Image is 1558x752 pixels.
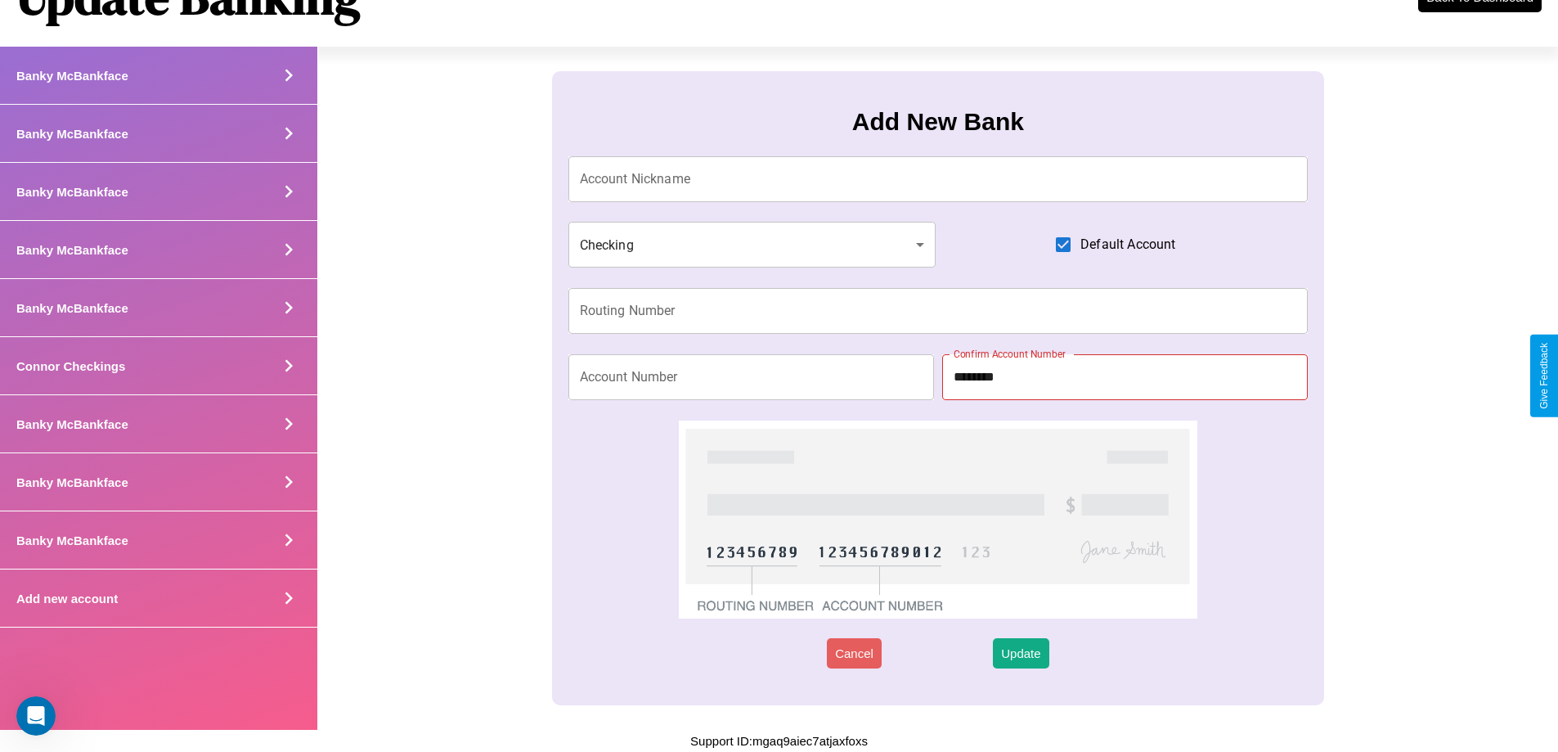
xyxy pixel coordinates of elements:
[568,222,936,268] div: Checking
[679,421,1197,619] img: check
[16,696,56,736] iframe: Intercom live chat
[16,243,128,257] h4: Banky McBankface
[16,417,128,431] h4: Banky McBankface
[993,638,1048,669] button: Update
[1538,343,1550,409] div: Give Feedback
[16,301,128,315] h4: Banky McBankface
[954,347,1066,361] label: Confirm Account Number
[16,69,128,83] h4: Banky McBankface
[690,730,868,752] p: Support ID: mgaq9aiec7atjaxfoxs
[16,534,128,547] h4: Banky McBankface
[827,638,882,669] button: Cancel
[852,108,1024,136] h3: Add New Bank
[16,475,128,489] h4: Banky McBankface
[16,127,128,141] h4: Banky McBankface
[16,359,125,373] h4: Connor Checkings
[16,185,128,199] h4: Banky McBankface
[16,592,118,606] h4: Add new account
[1080,235,1175,254] span: Default Account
